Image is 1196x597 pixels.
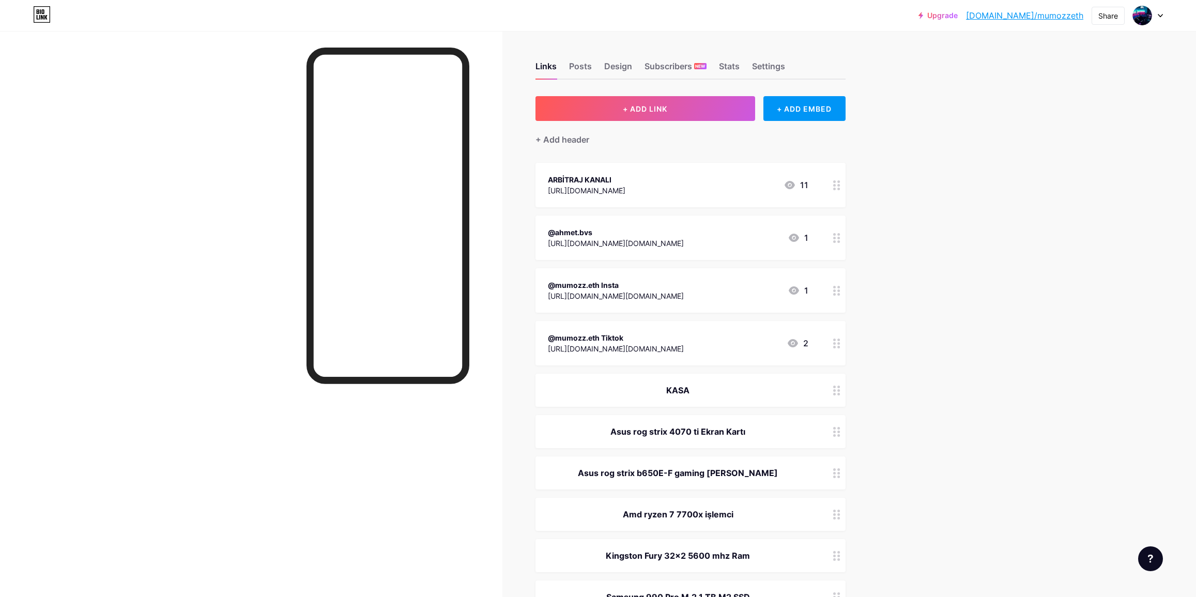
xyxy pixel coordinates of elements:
[788,284,808,297] div: 1
[548,425,808,438] div: Asus rog strix 4070 ti Ekran Kartı
[604,60,632,79] div: Design
[548,384,808,396] div: KASA
[788,232,808,244] div: 1
[548,185,625,196] div: [URL][DOMAIN_NAME]
[535,60,557,79] div: Links
[548,280,684,290] div: @mumozz.eth Insta
[784,179,808,191] div: 11
[548,227,684,238] div: @ahmet.bvs
[535,96,755,121] button: + ADD LINK
[569,60,592,79] div: Posts
[752,60,785,79] div: Settings
[548,508,808,521] div: Amd ryzen 7 7700x işlemci
[623,104,667,113] span: + ADD LINK
[1098,10,1118,21] div: Share
[548,238,684,249] div: [URL][DOMAIN_NAME][DOMAIN_NAME]
[763,96,846,121] div: + ADD EMBED
[966,9,1083,22] a: [DOMAIN_NAME]/mumozzeth
[548,332,684,343] div: @mumozz.eth Tiktok
[695,63,705,69] span: NEW
[548,174,625,185] div: ARBİTRAJ KANALI
[548,290,684,301] div: [URL][DOMAIN_NAME][DOMAIN_NAME]
[1132,6,1152,25] img: mumozzeth
[719,60,740,79] div: Stats
[787,337,808,349] div: 2
[535,133,589,146] div: + Add header
[548,343,684,354] div: [URL][DOMAIN_NAME][DOMAIN_NAME]
[645,60,707,79] div: Subscribers
[918,11,958,20] a: Upgrade
[548,549,808,562] div: Kingston Fury 32x2 5600 mhz Ram
[548,467,808,479] div: Asus rog strix b650E-F gaming [PERSON_NAME]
